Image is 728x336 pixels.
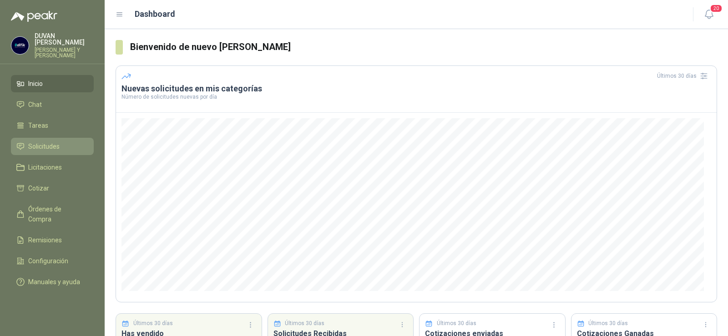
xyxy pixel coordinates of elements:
[121,83,711,94] h3: Nuevas solicitudes en mis categorías
[28,141,60,151] span: Solicitudes
[28,162,62,172] span: Licitaciones
[35,33,94,45] p: DUVAN [PERSON_NAME]
[35,47,94,58] p: [PERSON_NAME] Y [PERSON_NAME]
[11,252,94,270] a: Configuración
[11,201,94,228] a: Órdenes de Compra
[11,75,94,92] a: Inicio
[11,138,94,155] a: Solicitudes
[11,231,94,249] a: Remisiones
[11,11,57,22] img: Logo peakr
[11,159,94,176] a: Licitaciones
[11,180,94,197] a: Cotizar
[28,235,62,245] span: Remisiones
[28,120,48,130] span: Tareas
[28,277,80,287] span: Manuales y ayuda
[135,8,175,20] h1: Dashboard
[28,256,68,266] span: Configuración
[11,96,94,113] a: Chat
[121,94,711,100] p: Número de solicitudes nuevas por día
[28,183,49,193] span: Cotizar
[701,6,717,23] button: 20
[588,319,628,328] p: Últimos 30 días
[285,319,324,328] p: Últimos 30 días
[11,117,94,134] a: Tareas
[28,79,43,89] span: Inicio
[11,273,94,291] a: Manuales y ayuda
[133,319,173,328] p: Últimos 30 días
[710,4,723,13] span: 20
[657,69,711,83] div: Últimos 30 días
[28,100,42,110] span: Chat
[11,37,29,54] img: Company Logo
[28,204,85,224] span: Órdenes de Compra
[130,40,717,54] h3: Bienvenido de nuevo [PERSON_NAME]
[437,319,476,328] p: Últimos 30 días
